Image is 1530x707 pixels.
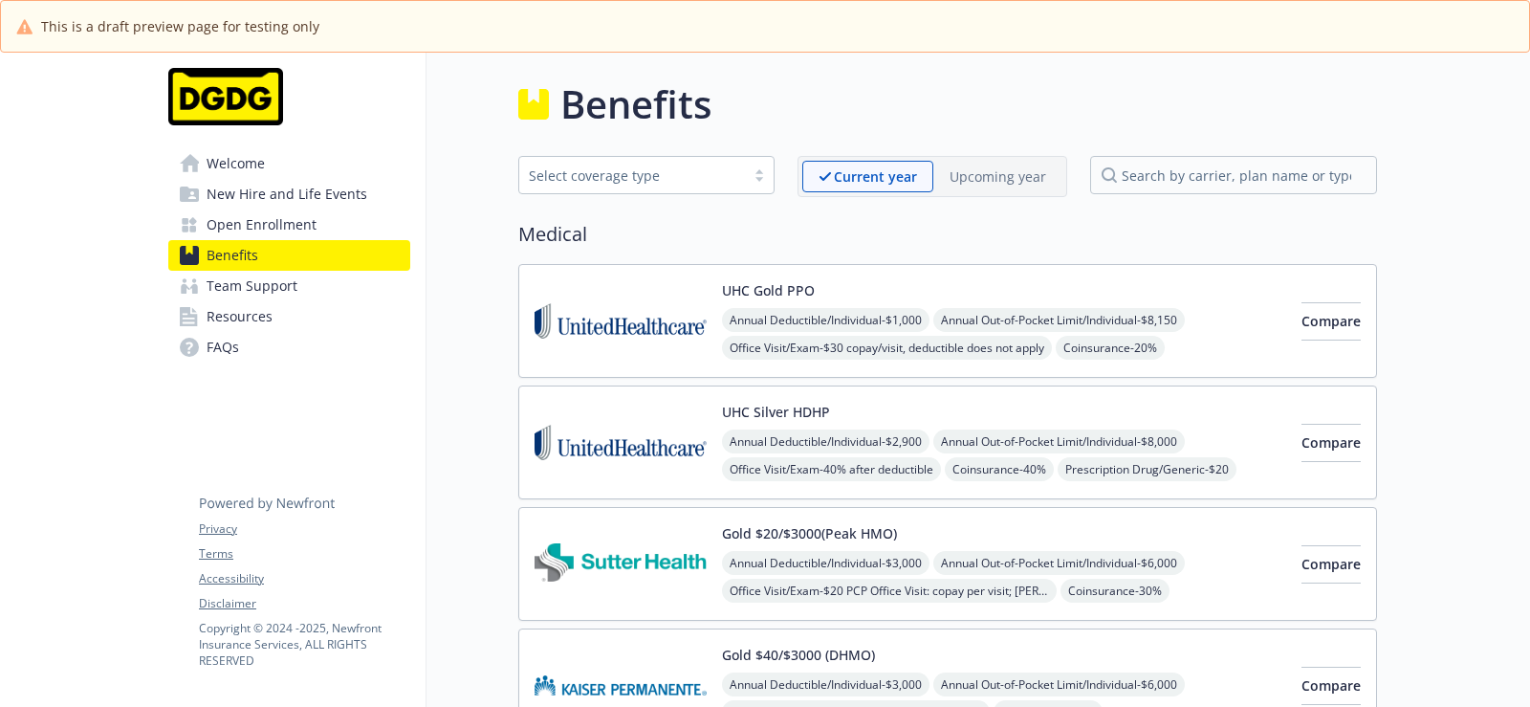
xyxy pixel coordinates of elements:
[207,210,317,240] span: Open Enrollment
[1301,676,1361,695] span: Compare
[834,166,917,187] p: Current year
[199,620,409,669] p: Copyright © 2024 - 2025 , Newfront Insurance Services, ALL RIGHTS RESERVED
[722,673,929,696] span: Annual Deductible/Individual - $3,000
[1301,433,1361,452] span: Compare
[1301,555,1361,573] span: Compare
[1056,336,1165,360] span: Coinsurance - 20%
[168,179,410,210] a: New Hire and Life Events
[199,520,409,538] a: Privacy
[41,16,319,36] span: This is a draft preview page for testing only
[1301,424,1361,462] button: Compare
[1058,457,1236,481] span: Prescription Drug/Generic - $20
[722,645,875,665] button: Gold $40/$3000 (DHMO)
[722,523,897,543] button: Gold $20/$3000(Peak HMO)
[933,673,1185,696] span: Annual Out-of-Pocket Limit/Individual - $6,000
[1060,579,1169,603] span: Coinsurance - 30%
[1301,312,1361,330] span: Compare
[933,308,1185,332] span: Annual Out-of-Pocket Limit/Individual - $8,150
[535,402,707,483] img: United Healthcare Insurance Company carrier logo
[199,595,409,612] a: Disclaimer
[722,579,1057,603] span: Office Visit/Exam - $20 PCP Office Visit: copay per visit; [PERSON_NAME] Walk-in Care Visit: $10 ...
[722,402,830,422] button: UHC Silver HDHP
[722,280,815,300] button: UHC Gold PPO
[529,166,735,186] div: Select coverage type
[722,430,929,453] span: Annual Deductible/Individual - $2,900
[722,336,1052,360] span: Office Visit/Exam - $30 copay/visit, deductible does not apply
[168,332,410,363] a: FAQs
[199,545,409,563] a: Terms
[933,551,1185,575] span: Annual Out-of-Pocket Limit/Individual - $6,000
[1301,302,1361,341] button: Compare
[722,457,941,481] span: Office Visit/Exam - 40% after deductible
[1301,667,1361,705] button: Compare
[207,271,297,301] span: Team Support
[945,457,1054,481] span: Coinsurance - 40%
[207,240,258,271] span: Benefits
[168,301,410,332] a: Resources
[722,551,929,575] span: Annual Deductible/Individual - $3,000
[168,240,410,271] a: Benefits
[207,332,239,363] span: FAQs
[207,301,273,332] span: Resources
[722,308,929,332] span: Annual Deductible/Individual - $1,000
[168,148,410,179] a: Welcome
[1301,545,1361,584] button: Compare
[933,430,1185,453] span: Annual Out-of-Pocket Limit/Individual - $8,000
[168,271,410,301] a: Team Support
[199,570,409,587] a: Accessibility
[207,148,265,179] span: Welcome
[207,179,367,210] span: New Hire and Life Events
[535,280,707,362] img: United Healthcare Insurance Company carrier logo
[1090,156,1377,194] input: search by carrier, plan name or type
[518,220,1377,249] h2: Medical
[950,166,1046,187] p: Upcoming year
[168,210,410,240] a: Open Enrollment
[535,523,707,605] img: Sutter Health Plan carrier logo
[560,76,711,133] h1: Benefits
